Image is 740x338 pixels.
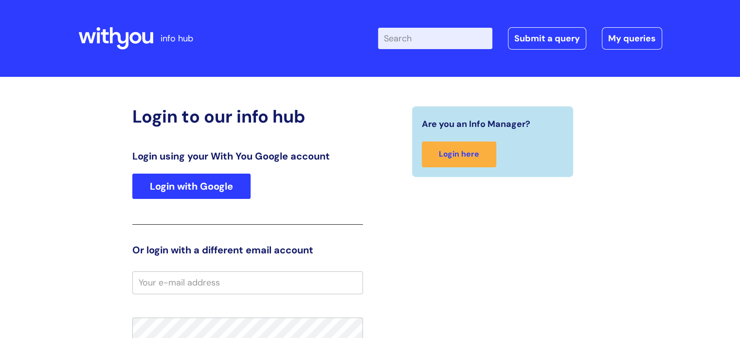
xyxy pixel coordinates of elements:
[422,116,530,132] span: Are you an Info Manager?
[602,27,662,50] a: My queries
[132,244,363,256] h3: Or login with a different email account
[508,27,586,50] a: Submit a query
[132,174,251,199] a: Login with Google
[378,28,492,49] input: Search
[132,106,363,127] h2: Login to our info hub
[132,271,363,294] input: Your e-mail address
[132,150,363,162] h3: Login using your With You Google account
[422,142,496,167] a: Login here
[161,31,193,46] p: info hub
